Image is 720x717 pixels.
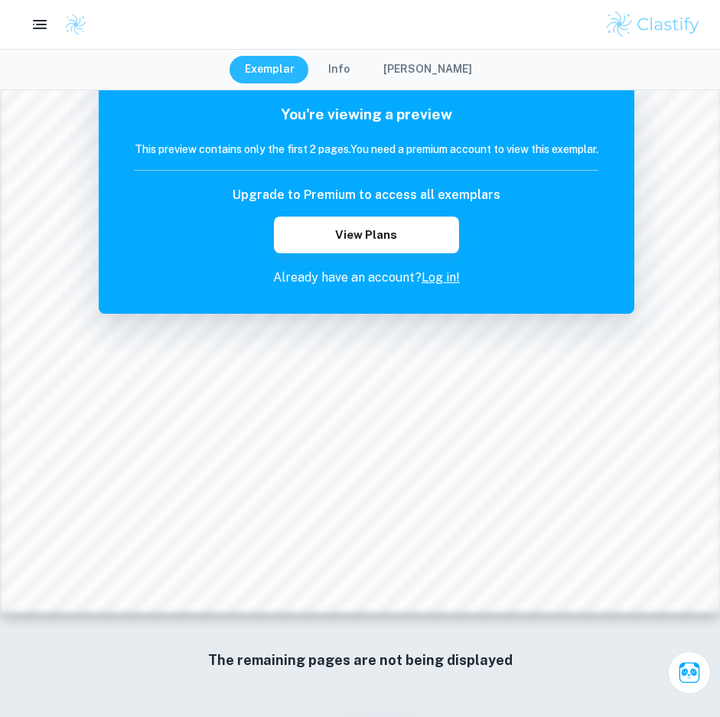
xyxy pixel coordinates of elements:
button: View Plans [274,217,459,253]
h6: The remaining pages are not being displayed [32,650,689,671]
button: [PERSON_NAME] [368,56,487,83]
button: Info [313,56,365,83]
button: Ask Clai [668,651,711,694]
img: Clastify logo [604,9,702,40]
a: Log in! [422,270,460,285]
h6: This preview contains only the first 2 pages. You need a premium account to view this exemplar. [135,141,598,158]
a: Clastify logo [55,13,87,36]
img: Clastify logo [64,13,87,36]
p: Already have an account? [135,269,598,287]
button: Exemplar [230,56,310,83]
h6: Upgrade to Premium to access all exemplars [233,186,500,204]
h5: You're viewing a preview [135,103,598,125]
